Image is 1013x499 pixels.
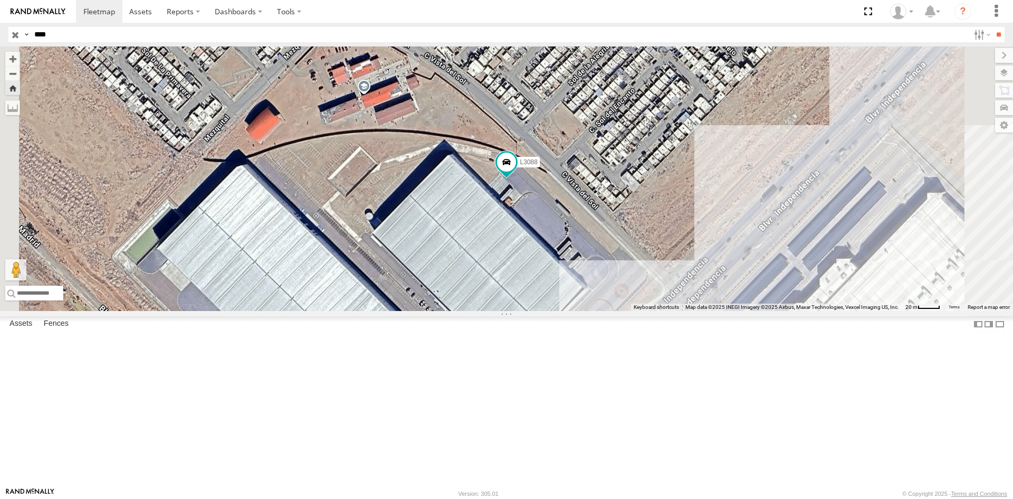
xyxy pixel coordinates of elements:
[995,316,1005,332] label: Hide Summary Table
[983,316,994,332] label: Dock Summary Table to the Right
[905,304,918,310] span: 20 m
[951,491,1007,497] a: Terms and Conditions
[634,304,679,311] button: Keyboard shortcuts
[968,304,1010,310] a: Report a map error
[970,27,992,42] label: Search Filter Options
[685,304,899,310] span: Map data ©2025 INEGI Imagery ©2025 Airbus, Maxar Technologies, Vexcel Imaging US, Inc.
[954,3,971,20] i: ?
[22,27,31,42] label: Search Query
[5,259,26,280] button: Drag Pegman onto the map to open Street View
[5,100,20,115] label: Measure
[5,81,20,95] button: Zoom Home
[4,317,37,332] label: Assets
[902,491,1007,497] div: © Copyright 2025 -
[520,158,538,166] span: L3088
[6,488,54,499] a: Visit our Website
[5,52,20,66] button: Zoom in
[995,118,1013,133] label: Map Settings
[5,66,20,81] button: Zoom out
[902,304,943,311] button: Map Scale: 20 m per 39 pixels
[39,317,74,332] label: Fences
[886,4,917,20] div: Roberto Garcia
[11,8,65,15] img: rand-logo.svg
[973,316,983,332] label: Dock Summary Table to the Left
[949,305,960,309] a: Terms
[458,491,499,497] div: Version: 305.01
